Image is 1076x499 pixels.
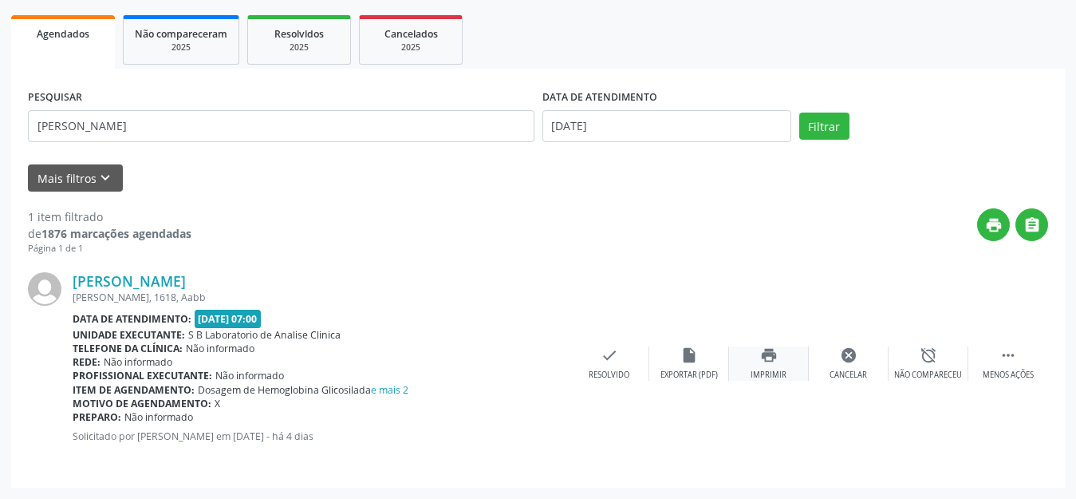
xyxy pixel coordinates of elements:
[73,369,212,382] b: Profissional executante:
[384,27,438,41] span: Cancelados
[73,383,195,397] b: Item de agendamento:
[371,383,408,397] a: e mais 2
[37,27,89,41] span: Agendados
[1015,208,1048,241] button: 
[135,42,227,53] div: 2025
[104,355,172,369] span: Não informado
[985,216,1003,234] i: print
[73,355,101,369] b: Rede:
[660,370,718,381] div: Exportar (PDF)
[41,226,191,241] strong: 1876 marcações agendadas
[73,291,570,304] div: [PERSON_NAME], 1618, Aabb
[983,370,1034,381] div: Menos ações
[894,370,962,381] div: Não compareceu
[188,328,341,342] span: S B Laboratorio de Analise Clinica
[259,42,339,53] div: 2025
[601,347,618,364] i: check
[840,347,857,364] i: cancel
[28,242,191,255] div: Página 1 de 1
[999,347,1017,364] i: 
[73,410,121,424] b: Preparo:
[73,312,191,326] b: Data de atendimento:
[542,85,657,110] label: DATA DE ATENDIMENTO
[124,410,193,424] span: Não informado
[589,370,629,381] div: Resolvido
[215,397,220,410] span: X
[830,370,867,381] div: Cancelar
[73,272,186,290] a: [PERSON_NAME]
[73,430,570,443] p: Solicitado por [PERSON_NAME] em [DATE] - há 4 dias
[371,42,451,53] div: 2025
[28,164,123,192] button: Mais filtroskeyboard_arrow_down
[28,272,61,306] img: img
[28,208,191,225] div: 1 item filtrado
[760,347,778,364] i: print
[186,342,254,355] span: Não informado
[274,27,324,41] span: Resolvidos
[28,110,534,142] input: Nome, CNS
[195,310,262,328] span: [DATE] 07:00
[28,225,191,242] div: de
[977,208,1010,241] button: print
[97,169,114,187] i: keyboard_arrow_down
[680,347,698,364] i: insert_drive_file
[542,110,791,142] input: Selecione um intervalo
[28,85,82,110] label: PESQUISAR
[73,397,211,410] b: Motivo de agendamento:
[751,370,786,381] div: Imprimir
[135,27,227,41] span: Não compareceram
[198,383,408,397] span: Dosagem de Hemoglobina Glicosilada
[920,347,937,364] i: alarm_off
[73,328,185,342] b: Unidade executante:
[799,113,849,140] button: Filtrar
[215,369,284,382] span: Não informado
[73,342,183,355] b: Telefone da clínica:
[1023,216,1041,234] i: 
